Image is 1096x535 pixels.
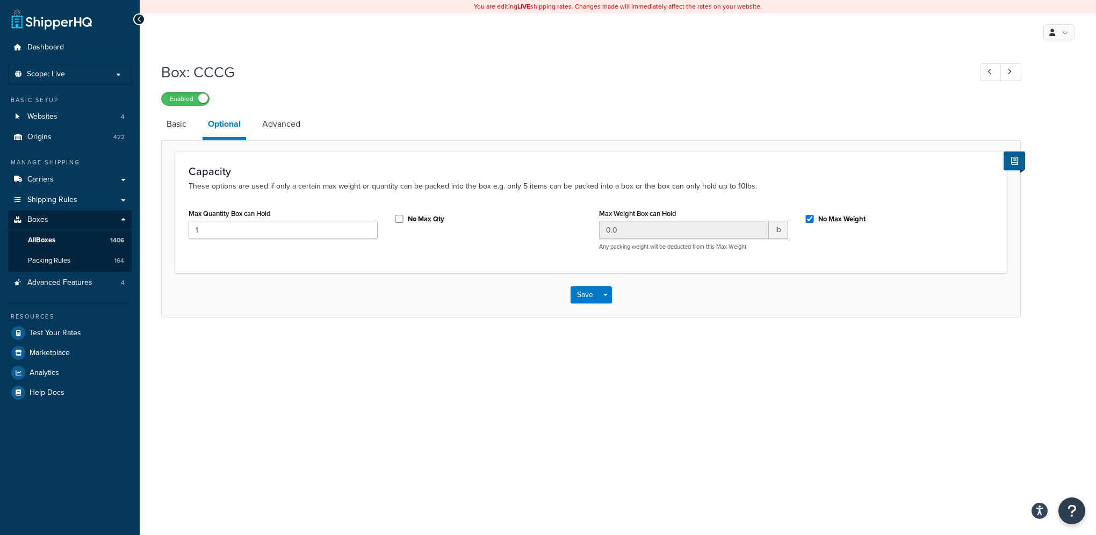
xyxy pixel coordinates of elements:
p: These options are used if only a certain max weight or quantity can be packed into the box e.g. o... [189,180,993,192]
span: Websites [27,112,57,121]
p: Any packing weight will be deducted from this Max Weight [599,243,788,251]
li: Origins [8,127,132,147]
a: AllBoxes1406 [8,230,132,250]
label: No Max Weight [818,214,866,224]
span: Boxes [27,215,48,225]
li: Boxes [8,210,132,271]
span: Origins [27,133,52,142]
a: Packing Rules164 [8,251,132,271]
div: Resources [8,312,132,321]
span: 164 [114,256,124,265]
span: 422 [113,133,125,142]
a: Boxes [8,210,132,230]
label: Max Quantity Box can Hold [189,209,271,218]
b: LIVE [517,2,530,11]
a: Previous Record [980,63,1001,81]
a: Dashboard [8,38,132,57]
div: Basic Setup [8,96,132,105]
span: Shipping Rules [27,196,77,205]
span: Scope: Live [27,70,65,79]
label: Enabled [162,92,209,105]
span: Test Your Rates [30,329,81,338]
span: Advanced Features [27,278,92,287]
a: Test Your Rates [8,323,132,343]
div: Manage Shipping [8,158,132,167]
span: Analytics [30,368,59,378]
span: 4 [121,278,125,287]
a: Basic [161,111,192,137]
button: Open Resource Center [1058,497,1085,524]
a: Origins422 [8,127,132,147]
a: Advanced Features4 [8,273,132,293]
span: Marketplace [30,349,70,358]
label: Max Weight Box can Hold [599,209,676,218]
a: Marketplace [8,343,132,363]
button: Save [571,286,600,303]
h3: Capacity [189,165,993,177]
label: No Max Qty [408,214,444,224]
span: lb [769,221,788,239]
a: Websites4 [8,107,132,127]
li: Packing Rules [8,251,132,271]
h1: Box: CCCG [161,62,961,83]
li: Websites [8,107,132,127]
span: All Boxes [28,236,55,245]
a: Advanced [257,111,306,137]
a: Help Docs [8,383,132,402]
a: Optional [203,111,246,140]
span: Carriers [27,175,54,184]
li: Advanced Features [8,273,132,293]
span: Help Docs [30,388,64,397]
a: Analytics [8,363,132,382]
span: 4 [121,112,125,121]
span: Dashboard [27,43,64,52]
a: Next Record [1000,63,1021,81]
a: Carriers [8,170,132,190]
button: Show Help Docs [1004,151,1025,170]
a: Shipping Rules [8,190,132,210]
span: Packing Rules [28,256,70,265]
span: 1406 [110,236,124,245]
